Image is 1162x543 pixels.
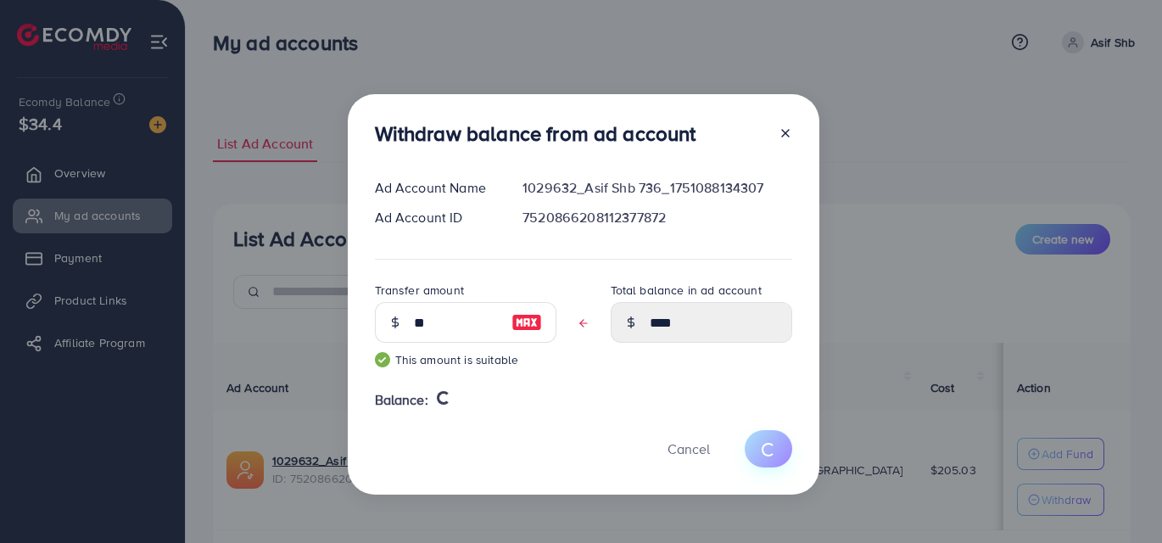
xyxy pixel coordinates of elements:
div: 1029632_Asif Shb 736_1751088134307 [509,178,805,198]
img: guide [375,352,390,367]
span: Cancel [668,439,710,458]
span: Balance: [375,390,428,410]
iframe: Chat [1090,467,1149,530]
div: Ad Account Name [361,178,510,198]
small: This amount is suitable [375,351,556,368]
label: Transfer amount [375,282,464,299]
div: 7520866208112377872 [509,208,805,227]
div: Ad Account ID [361,208,510,227]
img: image [511,312,542,333]
label: Total balance in ad account [611,282,762,299]
h3: Withdraw balance from ad account [375,121,696,146]
button: Cancel [646,430,731,467]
